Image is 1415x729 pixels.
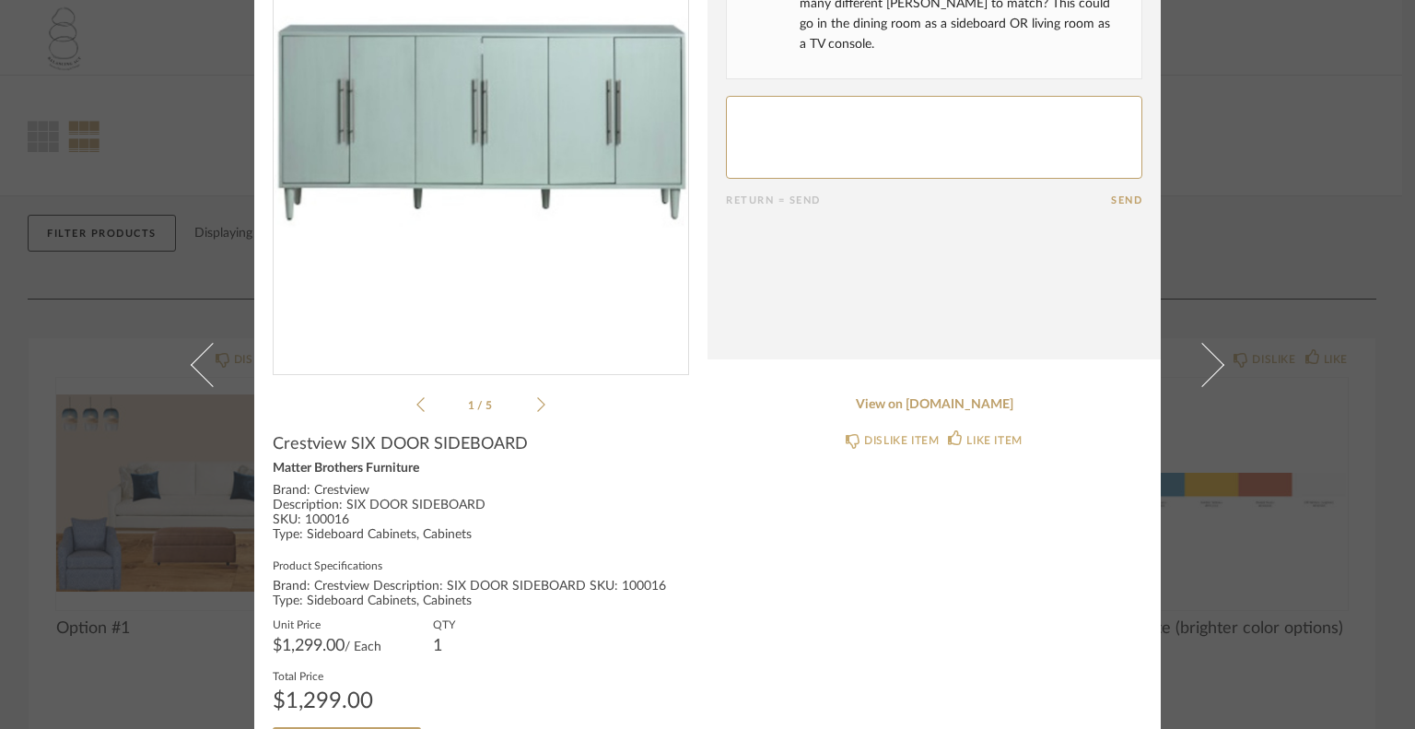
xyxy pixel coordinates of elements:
[966,431,1022,450] div: LIKE ITEM
[477,400,485,411] span: /
[726,397,1142,413] a: View on [DOMAIN_NAME]
[468,400,477,411] span: 1
[726,194,1111,206] div: Return = Send
[273,638,345,654] span: $1,299.00
[1111,194,1142,206] button: Send
[345,641,381,653] span: / Each
[273,617,381,631] label: Unit Price
[273,690,373,712] div: $1,299.00
[273,484,689,543] div: Brand: Crestview Description: SIX DOOR SIDEBOARD SKU: 100016 Type: Sideboard Cabinets, Cabinets
[433,639,455,653] div: 1
[433,617,455,631] label: QTY
[273,462,689,476] div: Matter Brothers Furniture
[273,558,689,572] label: Product Specifications
[273,580,689,609] div: Brand: Crestview Description: SIX DOOR SIDEBOARD SKU: 100016 Type: Sideboard Cabinets, Cabinets
[273,668,373,683] label: Total Price
[273,434,528,454] span: Crestview SIX DOOR SIDEBOARD
[864,431,939,450] div: DISLIKE ITEM
[485,400,495,411] span: 5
